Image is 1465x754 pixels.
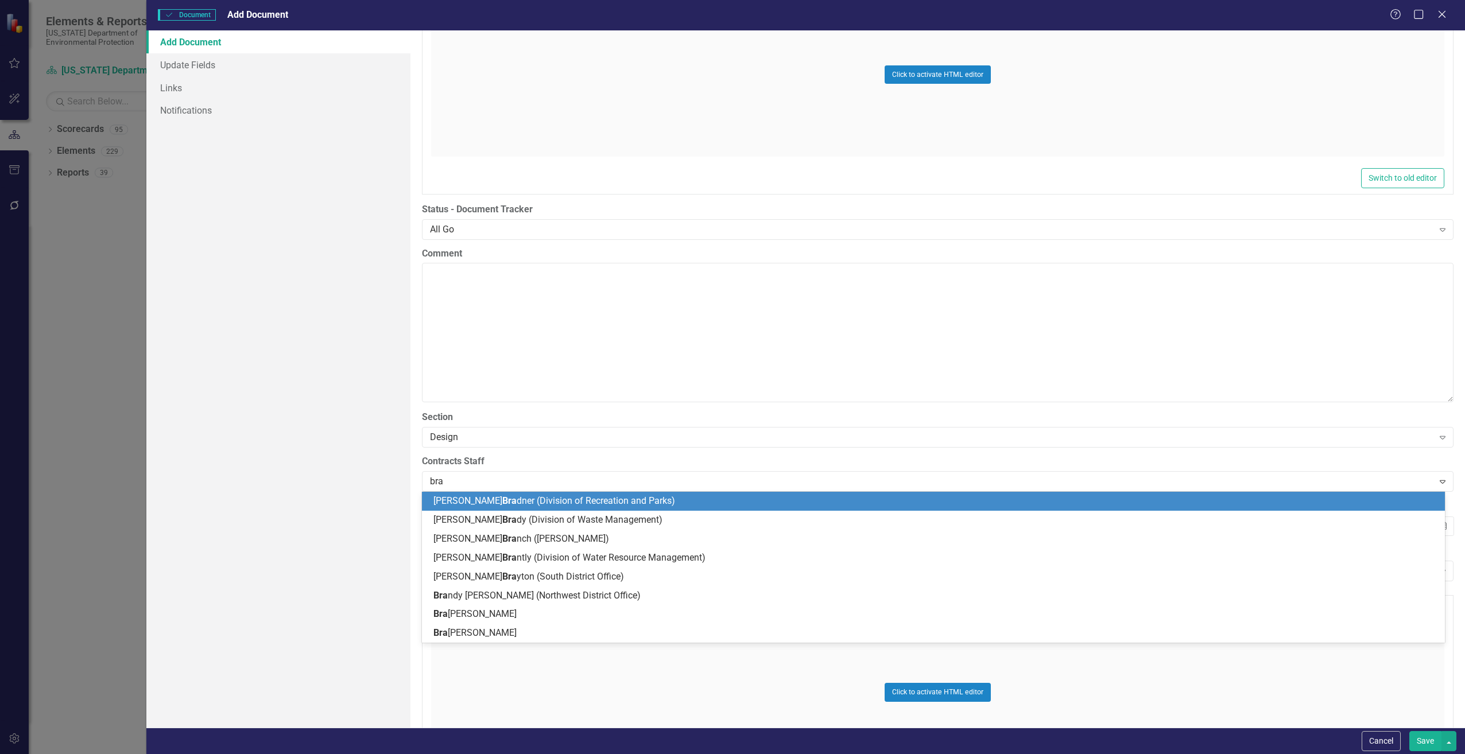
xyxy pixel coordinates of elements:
[422,411,1454,424] label: Section
[158,9,215,21] span: Document
[885,65,991,84] button: Click to activate HTML editor
[146,99,410,122] a: Notifications
[502,514,517,525] span: Bra
[433,627,517,638] span: [PERSON_NAME]
[433,608,517,619] span: [PERSON_NAME]
[433,571,624,582] span: [PERSON_NAME] yton (South District Office)
[502,495,517,506] span: Bra
[1361,168,1444,188] button: Switch to old editor
[502,571,517,582] span: Bra
[3,3,1008,17] p: [PERSON_NAME] Engineering Corp
[433,533,609,544] span: [PERSON_NAME] nch ([PERSON_NAME])
[3,3,1008,17] p: Provide CSA services during the construction of project as per the attached proposal dated [DATE].
[430,430,1433,444] div: Design
[227,9,288,20] span: Add Document
[433,590,641,601] span: ndy [PERSON_NAME] (Northwest District Office)
[502,552,517,563] span: Bra
[422,203,1454,216] label: Status - Document Tracker
[146,30,410,53] a: Add Document
[433,608,448,619] span: Bra
[433,552,706,563] span: [PERSON_NAME] ntly (Division of Water Resource Management)
[885,683,991,701] button: Click to activate HTML editor
[433,590,448,601] span: Bra
[422,455,1454,468] label: Contracts Staff
[1362,731,1401,751] button: Cancel
[430,223,1433,236] div: All Go
[3,3,1008,17] p: [DATE]
[422,247,1454,261] label: Comment
[433,495,675,506] span: [PERSON_NAME] dner (Division of Recreation and Parks)
[433,627,448,638] span: Bra
[502,533,517,544] span: Bra
[146,53,410,76] a: Update Fields
[433,514,662,525] span: [PERSON_NAME] dy (Division of Waste Management)
[146,76,410,99] a: Links
[3,3,1008,17] p: TA8
[1409,731,1441,751] button: Save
